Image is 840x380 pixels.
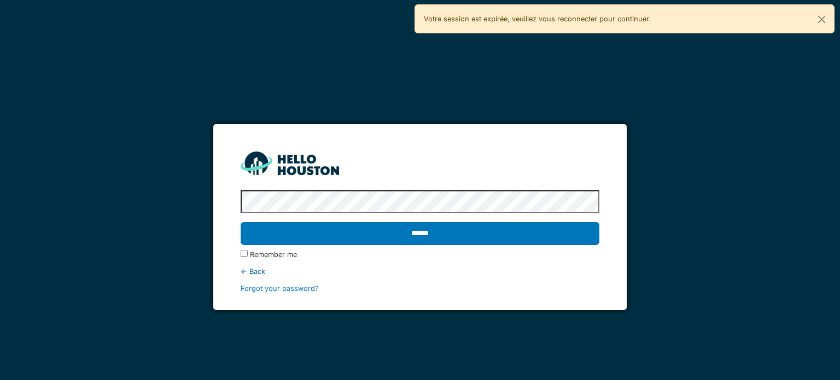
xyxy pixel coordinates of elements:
[415,4,835,33] div: Votre session est expirée, veuillez vous reconnecter pour continuer.
[809,5,834,34] button: Close
[241,266,599,277] div: ← Back
[241,284,319,293] a: Forgot your password?
[241,151,339,175] img: HH_line-BYnF2_Hg.png
[250,249,297,260] label: Remember me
